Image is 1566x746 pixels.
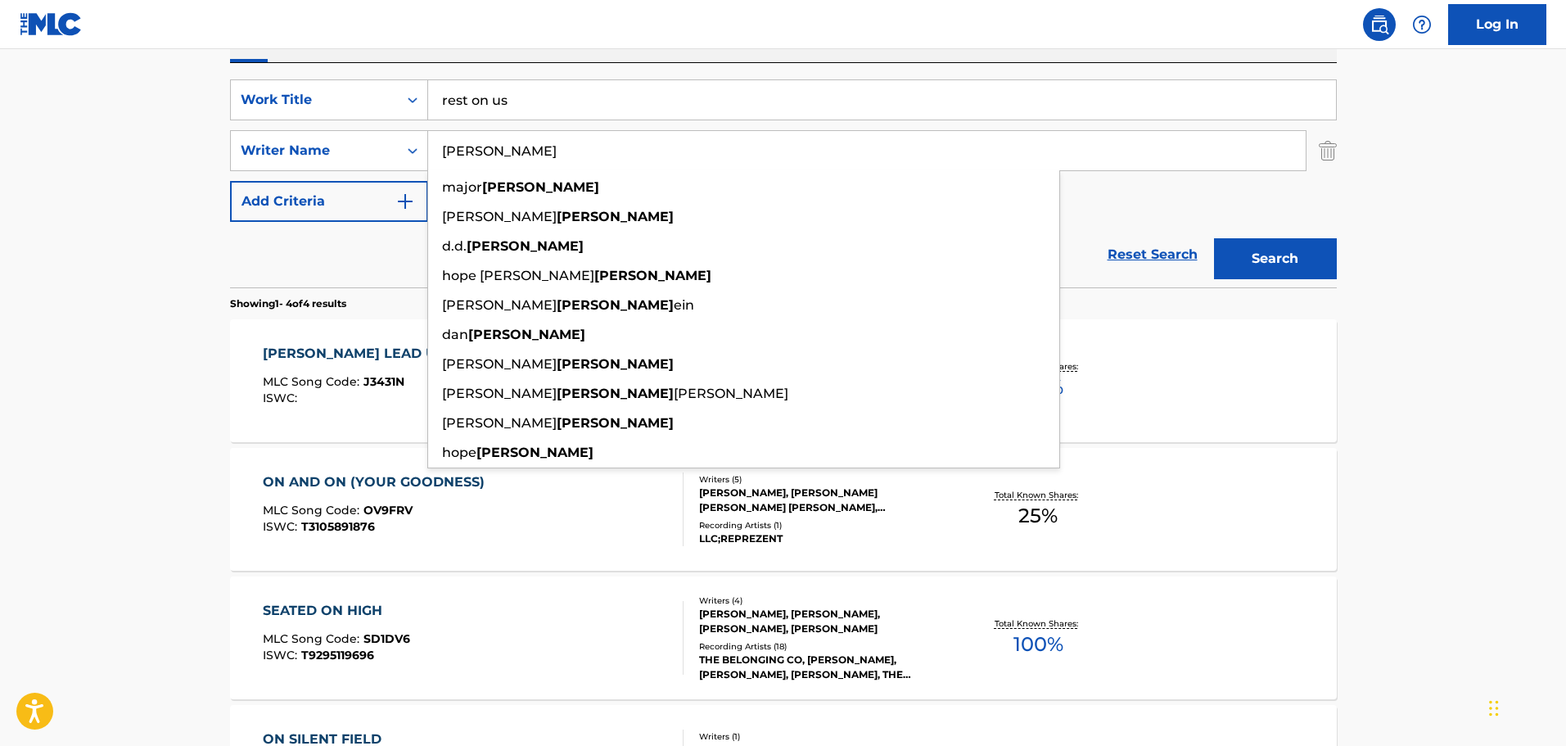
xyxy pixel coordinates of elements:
[1412,15,1432,34] img: help
[467,238,584,254] strong: [PERSON_NAME]
[699,486,946,515] div: [PERSON_NAME], [PERSON_NAME] [PERSON_NAME] [PERSON_NAME], [PERSON_NAME] [PERSON_NAME], [PERSON_NA...
[995,617,1082,630] p: Total Known Shares:
[1319,130,1337,171] img: Delete Criterion
[263,648,301,662] span: ISWC :
[442,327,468,342] span: dan
[363,503,413,518] span: OV9FRV
[442,356,557,372] span: [PERSON_NAME]
[442,268,594,283] span: hope [PERSON_NAME]
[263,631,363,646] span: MLC Song Code :
[699,519,946,531] div: Recording Artists ( 1 )
[230,576,1337,699] a: SEATED ON HIGHMLC Song Code:SD1DV6ISWC:T9295119696Writers (4)[PERSON_NAME], [PERSON_NAME], [PERSO...
[230,181,428,222] button: Add Criteria
[263,601,410,621] div: SEATED ON HIGH
[442,445,476,460] span: hope
[557,209,674,224] strong: [PERSON_NAME]
[557,386,674,401] strong: [PERSON_NAME]
[442,297,557,313] span: [PERSON_NAME]
[468,327,585,342] strong: [PERSON_NAME]
[263,344,453,364] div: [PERSON_NAME] LEAD US
[1406,8,1438,41] div: Help
[699,531,946,546] div: LLC;REPREZENT
[363,374,404,389] span: J3431N
[1448,4,1546,45] a: Log In
[1099,237,1206,273] a: Reset Search
[230,448,1337,571] a: ON AND ON (YOUR GOODNESS)MLC Song Code:OV9FRVISWC:T3105891876Writers (5)[PERSON_NAME], [PERSON_NA...
[442,238,467,254] span: d.d.
[1013,630,1063,659] span: 100 %
[557,356,674,372] strong: [PERSON_NAME]
[263,519,301,534] span: ISWC :
[442,209,557,224] span: [PERSON_NAME]
[995,489,1082,501] p: Total Known Shares:
[241,90,388,110] div: Work Title
[263,503,363,518] span: MLC Song Code :
[476,445,593,460] strong: [PERSON_NAME]
[241,141,388,161] div: Writer Name
[674,386,788,401] span: [PERSON_NAME]
[699,473,946,486] div: Writers ( 5 )
[263,391,301,405] span: ISWC :
[557,415,674,431] strong: [PERSON_NAME]
[1370,15,1389,34] img: search
[263,374,363,389] span: MLC Song Code :
[482,179,599,195] strong: [PERSON_NAME]
[230,79,1337,287] form: Search Form
[442,179,482,195] span: major
[301,648,374,662] span: T9295119696
[699,653,946,682] div: THE BELONGING CO, [PERSON_NAME], [PERSON_NAME], [PERSON_NAME], THE BELONGING CO, [PERSON_NAME], T...
[20,12,83,36] img: MLC Logo
[363,631,410,646] span: SD1DV6
[1214,238,1337,279] button: Search
[301,519,375,534] span: T3105891876
[263,472,493,492] div: ON AND ON (YOUR GOODNESS)
[699,730,946,743] div: Writers ( 1 )
[674,297,694,313] span: ein
[594,268,711,283] strong: [PERSON_NAME]
[699,607,946,636] div: [PERSON_NAME], [PERSON_NAME], [PERSON_NAME], [PERSON_NAME]
[1363,8,1396,41] a: Public Search
[1018,501,1058,531] span: 25 %
[442,415,557,431] span: [PERSON_NAME]
[557,297,674,313] strong: [PERSON_NAME]
[1484,667,1566,746] iframe: Chat Widget
[699,595,946,607] div: Writers ( 4 )
[442,386,557,401] span: [PERSON_NAME]
[395,192,415,211] img: 9d2ae6d4665cec9f34b9.svg
[230,319,1337,442] a: [PERSON_NAME] LEAD USMLC Song Code:J3431NISWC:Writers (1)W. [PERSON_NAME]Recording Artists (0)Tot...
[1489,684,1499,733] div: Drag
[699,640,946,653] div: Recording Artists ( 18 )
[230,296,346,311] p: Showing 1 - 4 of 4 results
